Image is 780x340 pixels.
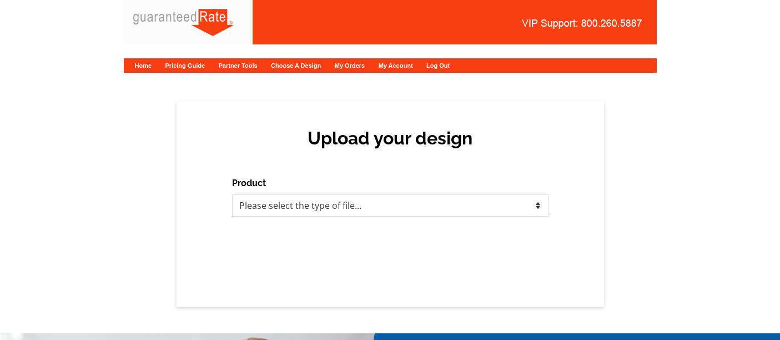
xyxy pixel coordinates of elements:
[135,62,152,69] a: Home
[165,62,205,69] a: Pricing Guide
[271,62,321,69] a: Choose A Design
[218,62,257,69] a: Partner Tools
[379,62,413,69] a: My Account
[335,62,365,69] a: My Orders
[243,128,537,149] h2: Upload your design
[232,177,266,190] label: Product
[426,62,450,69] a: Log Out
